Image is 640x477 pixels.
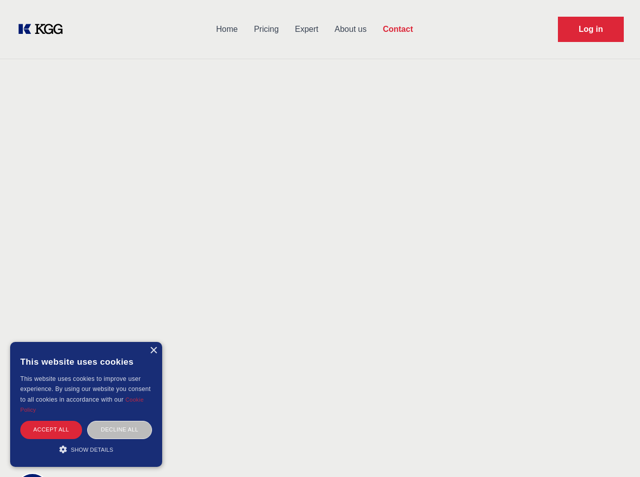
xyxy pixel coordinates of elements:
a: Contact [374,16,421,42]
div: Accept all [20,421,82,439]
span: This website uses cookies to improve user experience. By using our website you consent to all coo... [20,375,150,403]
a: Expert [287,16,326,42]
div: Show details [20,444,152,454]
div: This website uses cookies [20,350,152,374]
span: Show details [71,447,114,453]
a: Home [208,16,246,42]
iframe: Chat Widget [589,428,640,477]
a: Cookie Policy [20,397,144,413]
a: KOL Knowledge Platform: Talk to Key External Experts (KEE) [16,21,71,37]
a: Pricing [246,16,287,42]
a: Request Demo [558,17,624,42]
a: About us [326,16,374,42]
div: Close [149,347,157,355]
div: Decline all [87,421,152,439]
